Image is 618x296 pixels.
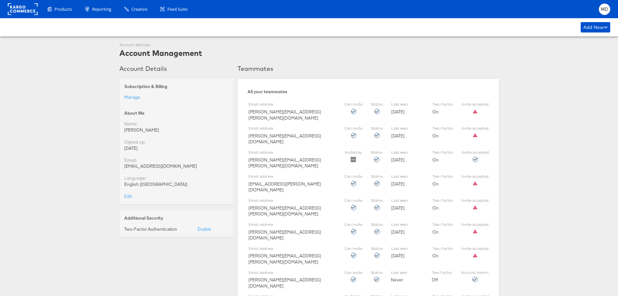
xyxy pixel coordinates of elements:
label: Last seen [391,126,424,131]
span: Creative [131,6,147,12]
label: Email address [248,198,336,203]
label: Invite accepted [462,198,489,203]
label: Name: [124,121,137,127]
a: Manage [124,94,140,100]
label: Status [371,102,383,107]
label: Invite accepted [462,246,489,251]
span: Products [55,6,72,12]
label: Status [371,174,383,179]
div: Add New [581,22,610,32]
label: Last seen [391,174,424,179]
img: svg+xml;base64,PHN2ZyB4bWxucz0iaHR0cDovL3d3dy53My5vcmcvMjAwMC9zdmciIHBvaW50ZXItZXZlbnRzPSJub25lIi... [351,157,356,162]
div: Never [391,270,423,283]
label: Status [371,150,382,155]
div: [PERSON_NAME][EMAIL_ADDRESS][PERSON_NAME][DOMAIN_NAME] [248,246,336,265]
div: [EMAIL_ADDRESS][PERSON_NAME][DOMAIN_NAME] [248,174,336,193]
label: Two-Factor [432,126,453,131]
label: Two-Factor [432,270,453,276]
label: Invite accepted [462,126,489,131]
label: Language: [124,175,146,181]
a: Enable [198,226,211,232]
span: Feed Suite [167,6,188,12]
div: On [432,174,453,187]
div: [DATE] [391,246,424,259]
div: About Me [124,110,228,116]
h3: Account Details [119,65,233,72]
label: Status [371,246,383,251]
div: [PERSON_NAME][EMAIL_ADDRESS][DOMAIN_NAME] [248,222,336,241]
div: [DATE] [391,102,424,115]
div: [EMAIL_ADDRESS][DOMAIN_NAME] [124,163,228,169]
label: Invite accepted [462,102,489,107]
label: Email address [248,150,336,155]
div: English ([GEOGRAPHIC_DATA]) [124,181,228,187]
h3: Teammates [237,65,499,72]
label: Two-Factor [432,198,453,203]
div: On [432,102,453,115]
label: Last seen [391,150,424,155]
label: Invited by [345,150,362,155]
div: [PERSON_NAME][EMAIL_ADDRESS][PERSON_NAME][DOMAIN_NAME] [248,102,336,121]
label: Two-Factor [432,102,453,107]
div: Account Settings [119,43,202,48]
label: Email address [248,270,336,276]
label: Email address [248,102,336,107]
a: Edit [124,193,132,199]
div: Two-Factor Authentication [124,226,180,232]
label: Invite accepted [462,222,489,227]
div: [DATE] [391,126,424,139]
div: [DATE] [391,150,424,163]
label: Can invite [345,102,362,107]
div: [PERSON_NAME][EMAIL_ADDRESS][DOMAIN_NAME] [248,126,336,145]
label: Email address [248,222,336,227]
label: Signed up: [124,139,145,145]
div: [PERSON_NAME][EMAIL_ADDRESS][PERSON_NAME][DOMAIN_NAME] [248,150,336,169]
label: Last seen [391,222,424,227]
div: On [432,222,453,235]
label: Invite accepted [462,150,489,155]
div: [PERSON_NAME] [124,127,228,133]
label: Email address [248,246,336,251]
div: Subscription & Billing [124,84,228,90]
label: Email: [124,157,137,163]
div: On [432,246,453,259]
label: Account Admin [461,270,489,276]
label: Last seen [391,246,424,251]
label: Email address [248,174,336,179]
div: [DATE] [124,145,228,151]
div: [DATE] [391,198,424,211]
label: Can invite [345,198,362,203]
label: Status [371,222,383,227]
div: Additional Security [124,215,228,221]
label: Can invite [345,222,362,227]
label: Email address [248,126,336,131]
div: [PERSON_NAME][EMAIL_ADDRESS][DOMAIN_NAME] [248,270,336,289]
div: On [432,150,453,163]
div: Account Management [119,47,202,58]
label: Can invite [345,270,362,276]
span: MD [601,7,608,11]
label: Last seen [391,102,424,107]
label: Can invite [345,246,362,251]
label: Status [371,270,382,276]
label: Can invite [345,126,362,131]
div: [PERSON_NAME][EMAIL_ADDRESS][PERSON_NAME][DOMAIN_NAME] [248,198,336,217]
label: Last seen [391,198,424,203]
div: On [432,126,453,139]
div: All your teammates [248,89,489,95]
label: Can invite [345,174,362,179]
label: Two-Factor [432,222,453,227]
label: Status [371,126,383,131]
label: Status [371,198,383,203]
label: Invite accepted [462,174,489,179]
label: Two-Factor [432,246,453,251]
span: Reporting [92,6,111,12]
label: Last seen [391,270,423,276]
div: [DATE] [391,222,424,235]
div: On [432,198,453,211]
div: Off [432,270,453,283]
label: Two-Factor [432,150,453,155]
div: [DATE] [391,174,424,187]
label: Two-Factor [432,174,453,179]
